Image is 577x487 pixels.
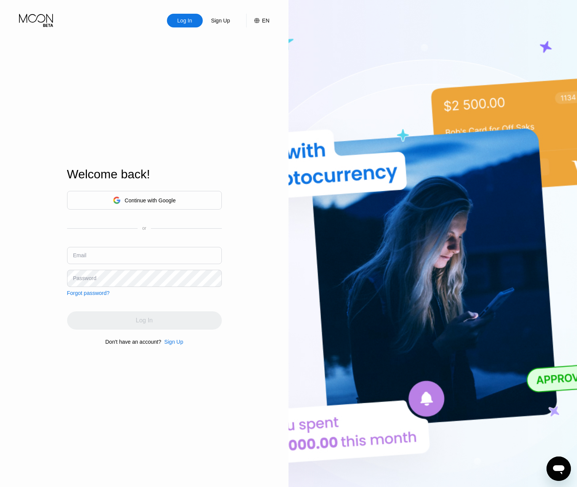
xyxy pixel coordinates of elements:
div: Email [73,252,87,258]
div: Forgot password? [67,290,110,296]
div: Log In [176,17,193,24]
div: Sign Up [210,17,231,24]
iframe: 启动消息传送窗口的按钮 [547,457,571,481]
div: Continue with Google [67,191,222,210]
div: EN [246,14,269,27]
div: Sign Up [161,339,183,345]
div: Sign Up [164,339,183,345]
div: EN [262,18,269,24]
div: or [142,226,146,231]
div: Continue with Google [125,197,176,203]
div: Password [73,275,96,281]
div: Don't have an account? [105,339,161,345]
div: Welcome back! [67,167,222,181]
div: Sign Up [203,14,239,27]
div: Log In [167,14,203,27]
